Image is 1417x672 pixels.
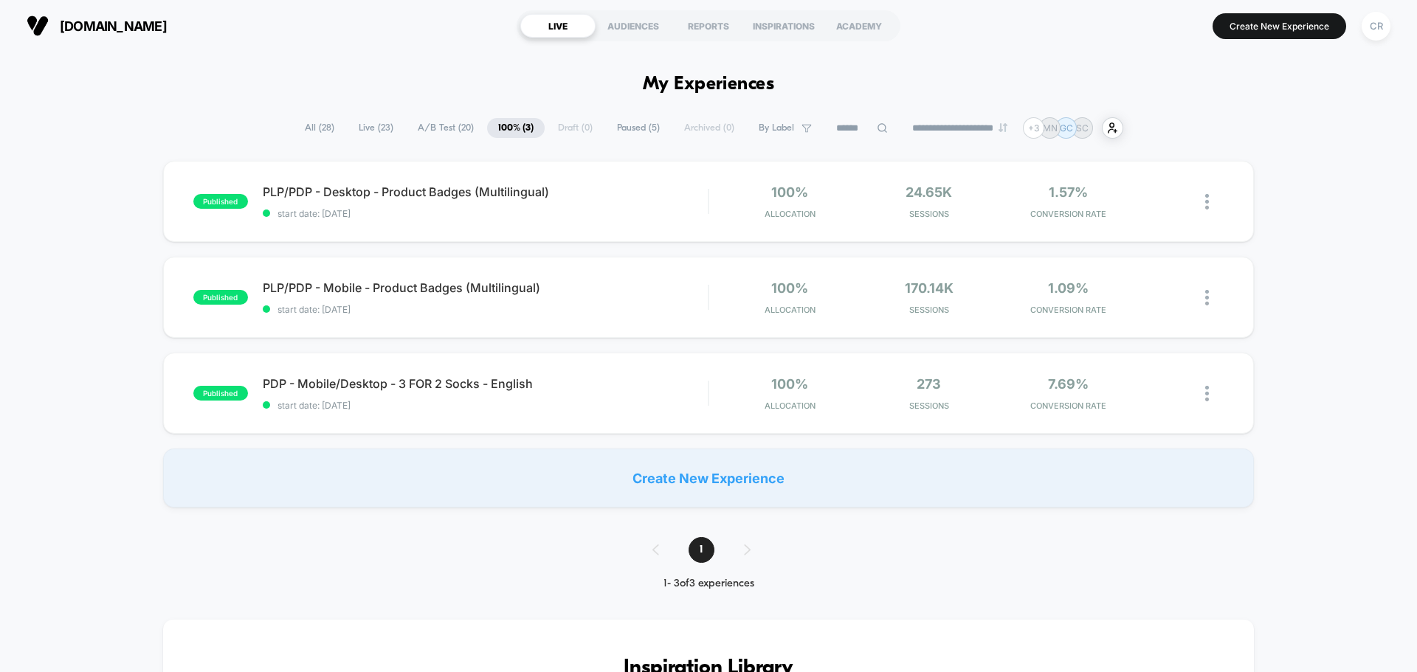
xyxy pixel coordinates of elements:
[917,376,941,392] span: 273
[746,14,821,38] div: INSPIRATIONS
[771,184,808,200] span: 100%
[765,305,816,315] span: Allocation
[759,122,794,134] span: By Label
[1002,209,1134,219] span: CONVERSION RATE
[22,14,171,38] button: [DOMAIN_NAME]
[1357,11,1395,41] button: CR
[193,194,248,209] span: published
[27,15,49,37] img: Visually logo
[348,118,404,138] span: Live ( 23 )
[487,118,545,138] span: 100% ( 3 )
[1205,290,1209,305] img: close
[193,386,248,401] span: published
[671,14,746,38] div: REPORTS
[263,400,708,411] span: start date: [DATE]
[263,280,708,295] span: PLP/PDP - Mobile - Product Badges (Multilingual)
[771,376,808,392] span: 100%
[606,118,671,138] span: Paused ( 5 )
[60,18,167,34] span: [DOMAIN_NAME]
[863,401,996,411] span: Sessions
[765,401,816,411] span: Allocation
[1023,117,1044,139] div: + 3
[1060,122,1073,134] p: GC
[1362,12,1390,41] div: CR
[263,184,708,199] span: PLP/PDP - Desktop - Product Badges (Multilingual)
[765,209,816,219] span: Allocation
[263,208,708,219] span: start date: [DATE]
[1048,280,1089,296] span: 1.09%
[1205,194,1209,209] img: close
[1213,13,1346,39] button: Create New Experience
[863,305,996,315] span: Sessions
[1002,305,1134,315] span: CONVERSION RATE
[163,448,1254,508] div: Create New Experience
[1043,122,1058,134] p: MN
[1002,401,1134,411] span: CONVERSION RATE
[905,280,954,296] span: 170.14k
[596,14,671,38] div: AUDIENCES
[643,74,775,95] h1: My Experiences
[263,304,708,315] span: start date: [DATE]
[263,376,708,391] span: PDP - Mobile/Desktop - 3 FOR 2 Socks - English
[906,184,952,200] span: 24.65k
[1049,184,1088,200] span: 1.57%
[193,290,248,305] span: published
[999,123,1007,132] img: end
[638,578,780,590] div: 1 - 3 of 3 experiences
[821,14,897,38] div: ACADEMY
[520,14,596,38] div: LIVE
[771,280,808,296] span: 100%
[1205,386,1209,401] img: close
[863,209,996,219] span: Sessions
[294,118,345,138] span: All ( 28 )
[689,537,714,563] span: 1
[1048,376,1089,392] span: 7.69%
[1076,122,1089,134] p: SC
[407,118,485,138] span: A/B Test ( 20 )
